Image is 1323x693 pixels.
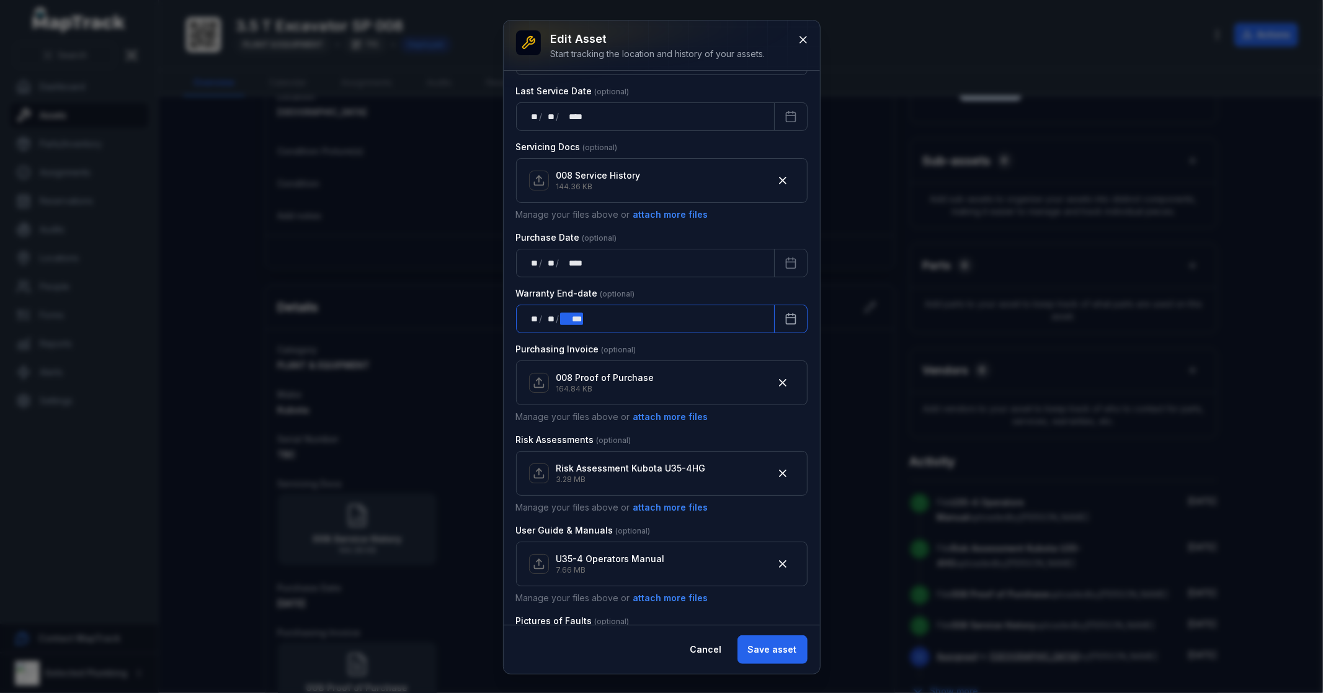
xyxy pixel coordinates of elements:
[774,102,808,131] button: Calendar
[516,615,630,627] label: Pictures of Faults
[556,169,641,182] p: 008 Service History
[516,208,808,221] p: Manage your files above or
[680,635,733,664] button: Cancel
[516,231,617,244] label: Purchase Date
[527,313,539,325] div: day,
[527,110,539,123] div: day,
[633,591,709,605] button: attach more files
[551,30,765,48] h3: Edit asset
[516,434,631,446] label: Risk Assessments
[633,501,709,514] button: attach more files
[543,313,556,325] div: month,
[556,553,665,565] p: U35-4 Operators Manual
[560,110,584,123] div: year,
[516,501,808,514] p: Manage your files above or
[516,410,808,424] p: Manage your files above or
[556,565,665,575] p: 7.66 MB
[543,257,556,269] div: month,
[633,410,709,424] button: attach more files
[633,208,709,221] button: attach more files
[539,257,543,269] div: /
[516,591,808,605] p: Manage your files above or
[516,85,630,97] label: Last Service Date
[516,524,651,537] label: User Guide & Manuals
[737,635,808,664] button: Save asset
[527,257,539,269] div: day,
[556,475,706,485] p: 3.28 MB
[551,48,765,60] div: Start tracking the location and history of your assets.
[774,305,808,333] button: Calendar
[556,182,641,192] p: 144.36 KB
[556,313,560,325] div: /
[516,287,635,300] label: Warranty End-date
[516,343,636,355] label: Purchasing Invoice
[543,110,556,123] div: month,
[516,141,618,153] label: Servicing Docs
[556,257,560,269] div: /
[539,313,543,325] div: /
[556,384,654,394] p: 164.84 KB
[556,372,654,384] p: 008 Proof of Purchase
[556,110,560,123] div: /
[774,249,808,277] button: Calendar
[560,313,583,325] div: year,
[539,110,543,123] div: /
[556,462,706,475] p: Risk Assessment Kubota U35-4HG
[560,257,584,269] div: year,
